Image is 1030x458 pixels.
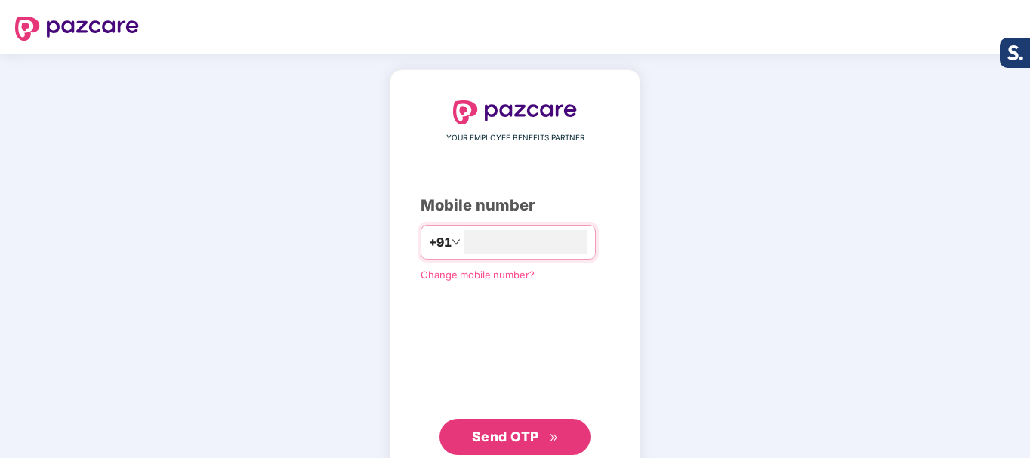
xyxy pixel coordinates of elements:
button: Send OTPdouble-right [439,419,591,455]
span: down [452,238,461,247]
img: logo [453,100,577,124]
span: double-right [549,433,559,443]
span: Send OTP [472,429,539,444]
div: Mobile number [421,194,609,217]
span: YOUR EMPLOYEE BENEFITS PARTNER [446,132,584,144]
img: logo [15,17,139,41]
span: +91 [429,233,452,252]
a: Change mobile number? [421,269,535,281]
